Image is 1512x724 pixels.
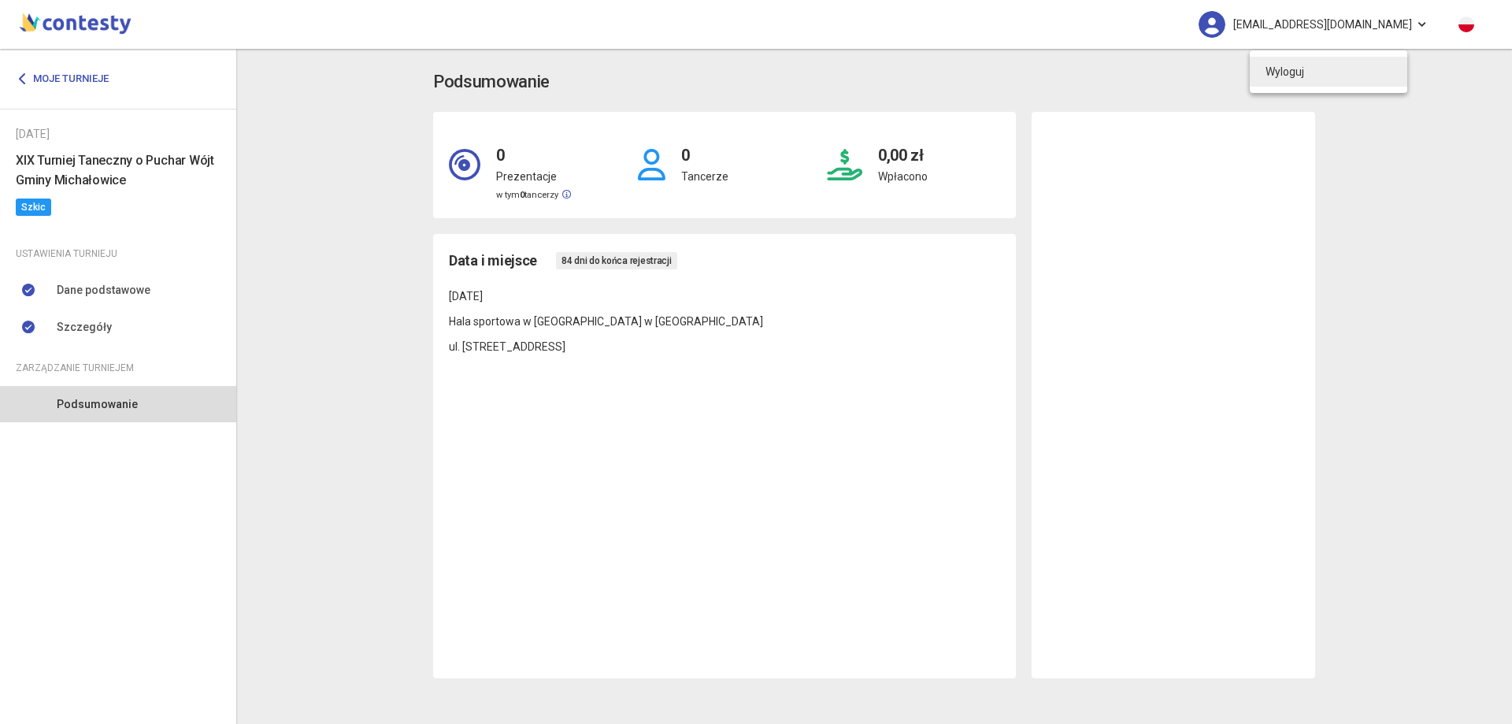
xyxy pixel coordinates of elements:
h3: Podsumowanie [433,69,550,96]
h4: 0 [681,128,728,168]
h4: 0,00 zł [878,128,928,168]
span: Data i miejsce [449,250,537,272]
small: w tym tancerzy [496,190,571,200]
span: Zarządzanie turniejem [16,359,134,377]
h6: XIX Turniej Taneczny o Puchar Wójt Gminy Michałowice [16,150,220,190]
div: [DATE] [16,125,220,143]
h4: 0 [496,128,571,168]
p: Prezentacje [496,168,571,185]
span: Szczegóły [57,318,112,336]
span: [EMAIL_ADDRESS][DOMAIN_NAME] [1233,8,1412,41]
strong: 0 [520,190,524,200]
div: Ustawienia turnieju [16,245,220,262]
p: Wpłacono [878,168,928,185]
span: Szkic [16,199,51,216]
p: Hala sportowa w [GEOGRAPHIC_DATA] w [GEOGRAPHIC_DATA] [449,313,1000,330]
p: Tancerze [681,168,728,185]
a: Wyloguj [1250,57,1407,87]
span: 84 dni do końca rejestracji [556,252,677,269]
a: Moje turnieje [16,65,120,93]
span: Podsumowanie [57,395,138,413]
app-title: Podsumowanie [433,69,1315,96]
span: [DATE] [449,290,483,303]
p: ul. [STREET_ADDRESS] [449,338,1000,355]
span: Dane podstawowe [57,281,150,299]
